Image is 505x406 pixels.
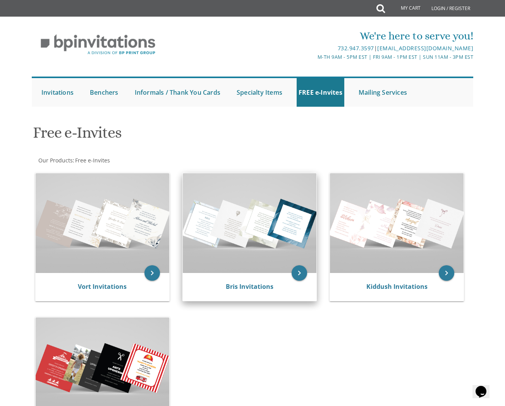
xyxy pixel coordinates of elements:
[78,282,127,291] a: Vort Invitations
[338,44,374,52] a: 732.947.3597
[183,173,316,273] img: Bris Invitations
[179,53,473,61] div: M-Th 9am - 5pm EST | Fri 9am - 1pm EST | Sun 11am - 3pm EST
[32,29,165,61] img: BP Invitation Loft
[377,44,473,52] a: [EMAIL_ADDRESS][DOMAIN_NAME]
[75,157,110,164] span: Free e-Invites
[292,265,307,281] a: keyboard_arrow_right
[133,78,222,107] a: Informals / Thank You Cards
[33,124,321,147] h1: Free e-Invites
[472,375,497,398] iframe: chat widget
[179,28,473,44] div: We're here to serve you!
[297,78,344,107] a: FREE e-Invites
[366,282,428,291] a: Kiddush Invitations
[179,44,473,53] div: |
[357,78,409,107] a: Mailing Services
[144,265,160,281] a: keyboard_arrow_right
[32,157,252,164] div: :
[226,282,273,291] a: Bris Invitations
[38,157,73,164] a: Our Products
[36,173,169,273] img: Vort Invitations
[330,173,464,273] img: Kiddush Invitations
[88,78,120,107] a: Benchers
[439,265,454,281] a: keyboard_arrow_right
[74,157,110,164] a: Free e-Invites
[235,78,284,107] a: Specialty Items
[40,78,76,107] a: Invitations
[384,1,426,16] a: My Cart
